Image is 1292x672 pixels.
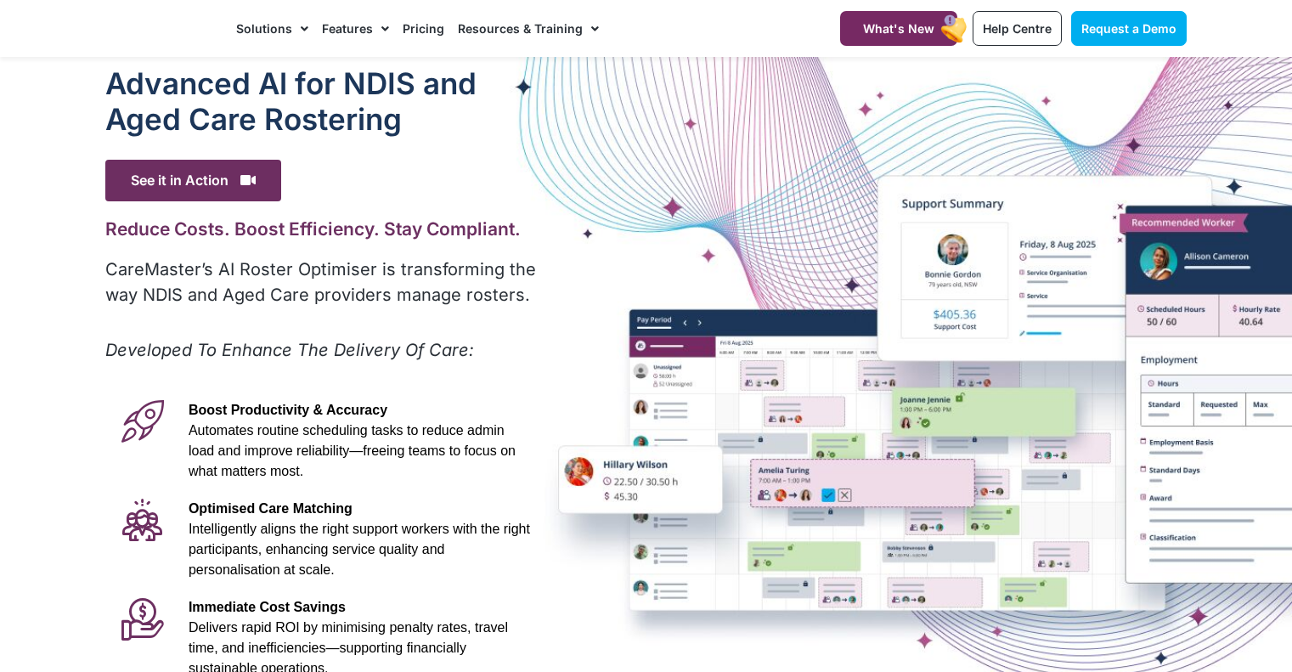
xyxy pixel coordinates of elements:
span: What's New [863,21,934,36]
a: What's New [840,11,957,46]
p: CareMaster’s AI Roster Optimiser is transforming the way NDIS and Aged Care providers manage rost... [105,257,539,308]
em: Developed To Enhance The Delivery Of Care: [105,340,474,360]
span: Optimised Care Matching [189,501,353,516]
a: Request a Demo [1071,11,1187,46]
span: Intelligently aligns the right support workers with the right participants, enhancing service qua... [189,522,530,577]
span: Help Centre [983,21,1052,36]
a: Help Centre [973,11,1062,46]
h1: Advanced Al for NDIS and Aged Care Rostering [105,65,539,137]
span: Boost Productivity & Accuracy [189,403,387,417]
span: Request a Demo [1081,21,1176,36]
img: CareMaster Logo [104,16,219,42]
span: See it in Action [105,160,281,201]
span: Automates routine scheduling tasks to reduce admin load and improve reliability—freeing teams to ... [189,423,516,478]
span: Immediate Cost Savings [189,600,346,614]
h2: Reduce Costs. Boost Efficiency. Stay Compliant. [105,218,539,240]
